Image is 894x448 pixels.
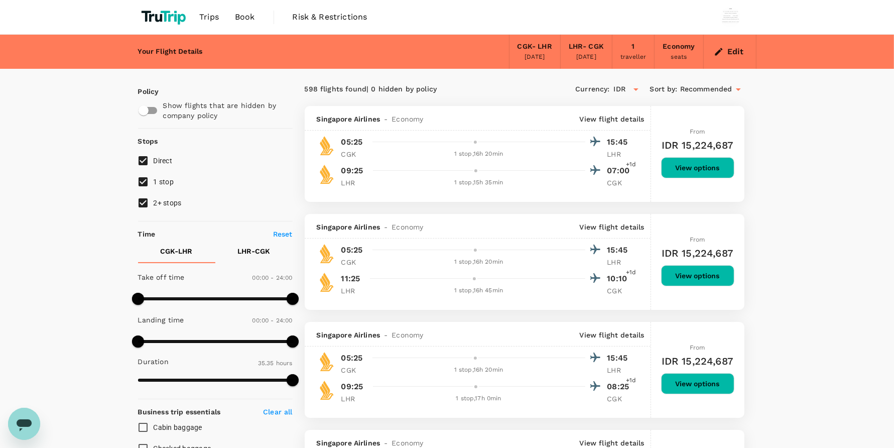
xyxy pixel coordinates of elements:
p: 09:25 [341,381,363,393]
span: Singapore Airlines [317,438,380,448]
div: 598 flights found | 0 hidden by policy [305,84,525,95]
div: traveller [620,52,646,62]
span: From [690,236,705,243]
p: 10:10 [607,273,632,285]
span: 1 stop [154,178,174,186]
p: CGK [341,365,366,375]
img: TruTrip logo [138,6,192,28]
strong: Business trip essentials [138,408,221,416]
span: Economy [392,114,423,124]
img: SQ [317,136,337,156]
img: SQ [317,352,337,372]
p: LHR - CGK [237,246,270,256]
span: Singapore Airlines [317,222,380,232]
h6: IDR 15,224,687 [662,353,733,369]
div: 1 stop , 16h 45min [372,286,585,296]
p: LHR [607,365,632,375]
div: Economy [663,41,695,52]
div: [DATE] [525,52,545,62]
div: [DATE] [576,52,596,62]
p: CGK [341,257,366,267]
p: CGK [607,286,632,296]
p: CGK - LHR [161,246,193,256]
div: 1 [632,41,635,52]
p: LHR [341,286,366,296]
span: From [690,128,705,135]
span: Economy [392,330,423,340]
span: +1d [626,160,636,170]
p: Policy [138,86,147,96]
span: Economy [392,222,423,232]
div: CGK - LHR [518,41,552,52]
button: Edit [712,44,748,60]
button: View options [661,157,734,178]
span: Trips [199,11,219,23]
div: seats [671,52,687,62]
p: Take off time [138,272,185,282]
span: Singapore Airlines [317,330,380,340]
div: LHR - CGK [569,41,604,52]
div: 1 stop , 16h 20min [372,149,585,159]
img: SQ [317,164,337,184]
div: 1 stop , 16h 20min [372,365,585,375]
span: +1d [626,268,636,278]
span: 35.35 hours [258,360,293,367]
button: View options [661,373,734,394]
p: 05:25 [341,244,363,256]
div: 1 stop , 15h 35min [372,178,585,188]
span: - [380,222,392,232]
button: View options [661,265,734,286]
p: LHR [341,394,366,404]
p: 15:45 [607,352,632,364]
img: SQ [317,244,337,264]
span: Risk & Restrictions [293,11,367,23]
span: - [380,114,392,124]
h6: IDR 15,224,687 [662,137,733,153]
span: - [380,330,392,340]
span: Sort by : [650,84,678,95]
span: 2+ stops [154,199,182,207]
span: - [380,438,392,448]
iframe: Button to launch messaging window [8,408,40,440]
p: LHR [341,178,366,188]
h6: IDR 15,224,687 [662,245,733,261]
p: 09:25 [341,165,363,177]
p: Time [138,229,156,239]
p: 07:00 [607,165,632,177]
p: 08:25 [607,381,632,393]
span: Recommended [680,84,732,95]
span: +1d [626,376,636,386]
span: 00:00 - 24:00 [252,274,293,281]
p: CGK [607,394,632,404]
img: Wisnu Wiranata [720,7,740,27]
p: Show flights that are hidden by company policy [163,100,286,121]
p: CGK [341,149,366,159]
p: 15:45 [607,244,632,256]
p: 15:45 [607,136,632,148]
p: 05:25 [341,136,363,148]
span: Book [235,11,255,23]
p: 11:25 [341,273,360,285]
p: LHR [607,149,632,159]
p: LHR [607,257,632,267]
span: From [690,344,705,351]
p: Duration [138,357,169,367]
p: View flight details [580,222,645,232]
button: Open [629,82,643,96]
div: Your Flight Details [138,46,203,57]
span: Singapore Airlines [317,114,380,124]
span: Economy [392,438,423,448]
div: 1 stop , 17h 0min [372,394,585,404]
span: 00:00 - 24:00 [252,317,293,324]
img: SQ [317,272,337,292]
strong: Stops [138,137,158,145]
img: SQ [317,380,337,400]
span: Cabin baggage [154,423,202,431]
p: Landing time [138,315,184,325]
p: Reset [273,229,293,239]
p: Clear all [263,407,292,417]
p: 05:25 [341,352,363,364]
p: View flight details [580,330,645,340]
span: Currency : [575,84,609,95]
p: View flight details [580,114,645,124]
